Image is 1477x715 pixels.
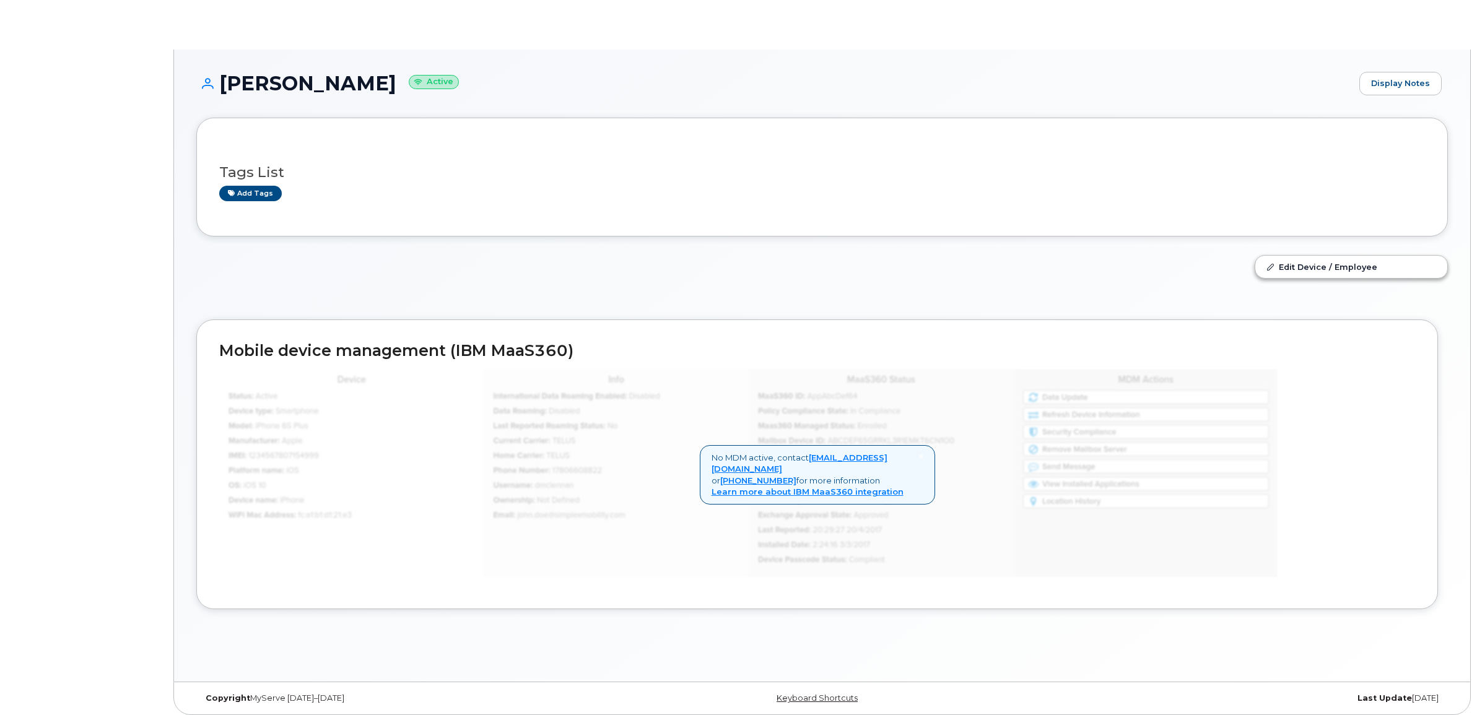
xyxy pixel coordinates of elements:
a: Display Notes [1359,72,1442,95]
h1: [PERSON_NAME] [196,72,1353,94]
a: Learn more about IBM MaaS360 integration [712,487,904,496]
a: [PHONE_NUMBER] [720,475,796,485]
a: Add tags [219,186,282,201]
h3: Tags List [219,165,1425,180]
a: Edit Device / Employee [1255,256,1447,278]
img: mdm_maas360_data_lg-147edf4ce5891b6e296acbe60ee4acd306360f73f278574cfef86ac192ea0250.jpg [219,369,1278,577]
strong: Copyright [206,693,250,703]
span: × [918,451,923,462]
strong: Last Update [1357,693,1412,703]
div: No MDM active, contact or for more information [700,445,935,505]
a: Close [918,452,923,461]
div: [DATE] [1030,693,1448,703]
a: Keyboard Shortcuts [777,693,858,703]
div: MyServe [DATE]–[DATE] [196,693,614,703]
small: Active [409,75,459,89]
h2: Mobile device management (IBM MaaS360) [219,342,1415,360]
